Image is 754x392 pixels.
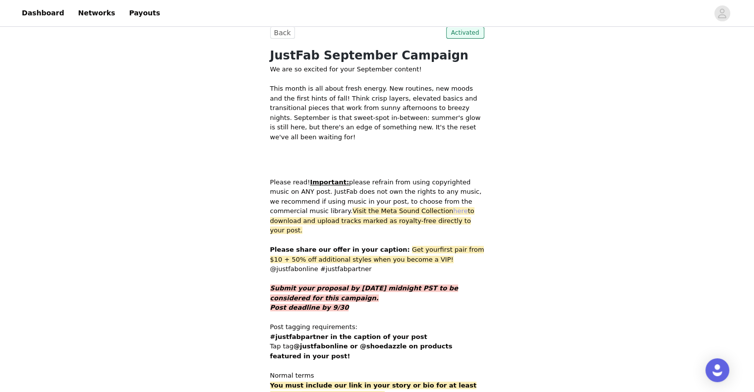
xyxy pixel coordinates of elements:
[705,358,729,382] div: Open Intercom Messenger
[270,178,482,215] span: Please read! please refrain from using copyrighted music on ANY post. JustFab does not own the ri...
[270,341,484,361] p: Tap tag
[270,246,484,263] span: first pair from $10 + 50% off additional styles when you become a VIP!
[270,47,484,64] h1: JustFab September Campaign
[270,27,295,39] button: Back
[270,246,484,263] span: Get your
[72,2,121,24] a: Networks
[270,304,349,311] strong: Post deadline by 9/30
[123,2,166,24] a: Payouts
[446,27,484,39] span: Activated
[270,207,474,234] span: Visit the Meta Sound Collection to download and upload tracks marked as royalty-free directly to ...
[270,84,484,142] p: This month is all about fresh energy. New routines, new moods and the first hints of fall! Think ...
[16,2,70,24] a: Dashboard
[270,64,484,74] p: We are so excited for your September content!
[453,207,467,215] a: here
[717,5,727,21] div: avatar
[310,178,349,186] strong: Important:
[270,322,484,332] p: Post tagging requirements:
[270,371,484,381] p: Normal terms
[270,246,410,253] strong: Please share our offer in your caption:
[270,342,453,360] strong: @justfabonline or @shoedazzle on products featured in your post!
[270,333,427,340] strong: #justfabpartner in the caption of your post
[270,245,484,274] p: @justfabonline #justfabpartner
[270,284,458,302] strong: Submit your proposal by [DATE] midnight PST to be considered for this campaign.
